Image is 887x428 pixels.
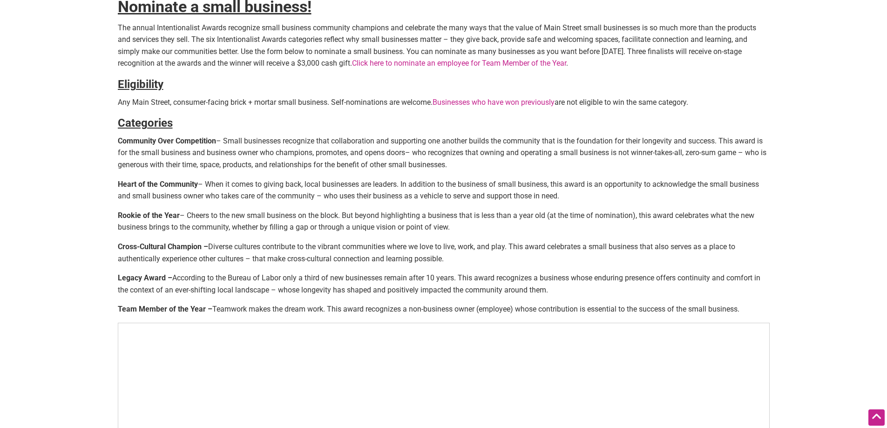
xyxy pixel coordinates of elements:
[352,59,566,68] a: Click here to nominate an employee for Team Member of the Year
[118,116,173,129] strong: Categories
[118,272,770,296] p: According to the Bureau of Labor only a third of new businesses remain after 10 years. This award...
[118,242,208,251] strong: Cross-Cultural Champion –
[118,136,216,145] strong: Community Over Competition
[118,180,198,189] strong: Heart of the Community
[118,22,770,69] p: The annual Intentionalist Awards recognize small business community champions and celebrate the m...
[118,96,770,109] p: Any Main Street, consumer-facing brick + mortar small business. Self-nominations are welcome. are...
[118,135,770,171] p: – Small businesses recognize that collaboration and supporting one another builds the community t...
[212,305,739,313] span: Teamwork makes the dream work. This award recognizes a non-business owner (employee) whose contri...
[118,241,770,265] p: Diverse cultures contribute to the vibrant communities where we love to live, work, and play. Thi...
[868,409,885,426] div: Scroll Back to Top
[118,178,770,202] p: – When it comes to giving back, local businesses are leaders. In addition to the business of smal...
[118,210,770,233] p: – Cheers to the new small business on the block. But beyond highlighting a business that is less ...
[433,98,555,107] a: Businesses who have won previously
[118,305,739,313] strong: Team Member of the Year –
[118,78,163,91] strong: Eligibility
[118,273,172,282] strong: Legacy Award –
[118,211,180,220] strong: Rookie of the Year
